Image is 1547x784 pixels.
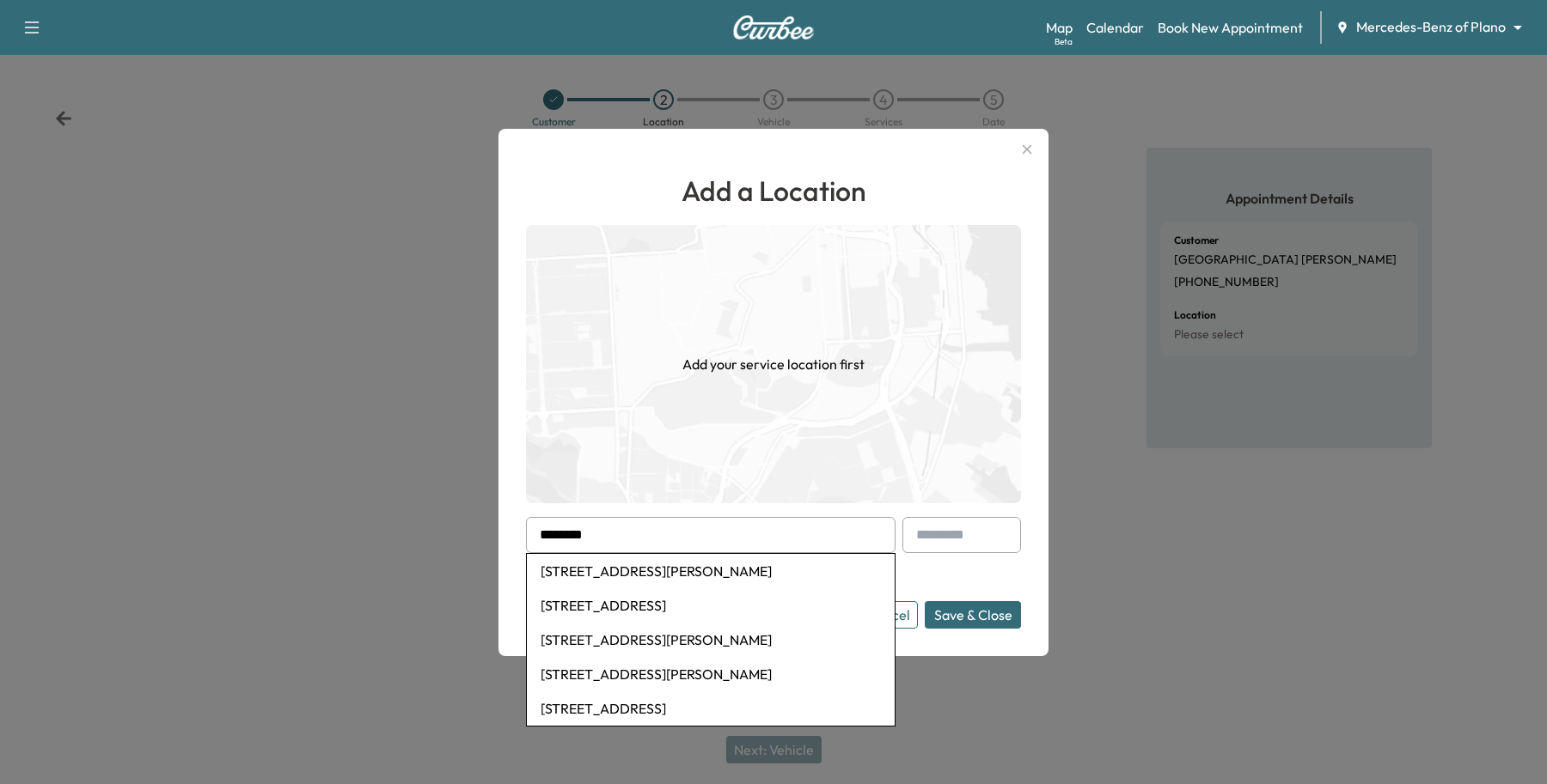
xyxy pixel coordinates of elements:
a: Book New Appointment [1158,17,1303,38]
li: [STREET_ADDRESS][PERSON_NAME] [527,657,895,691]
li: [STREET_ADDRESS][PERSON_NAME] [527,623,895,657]
button: Save & Close [925,601,1021,629]
h1: Add a Location [526,170,1021,211]
h1: Add your service location first [682,354,865,374]
div: Beta [1055,35,1073,48]
img: Curbee Logo [732,15,815,40]
span: Mercedes-Benz of Plano [1356,17,1506,37]
li: [STREET_ADDRESS] [527,588,895,623]
li: [STREET_ADDRESS][PERSON_NAME] [527,554,895,588]
a: Calendar [1086,17,1144,38]
img: empty-map-CL6vilOE.png [526,225,1021,503]
li: [STREET_ADDRESS] [527,691,895,726]
a: MapBeta [1046,17,1073,38]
